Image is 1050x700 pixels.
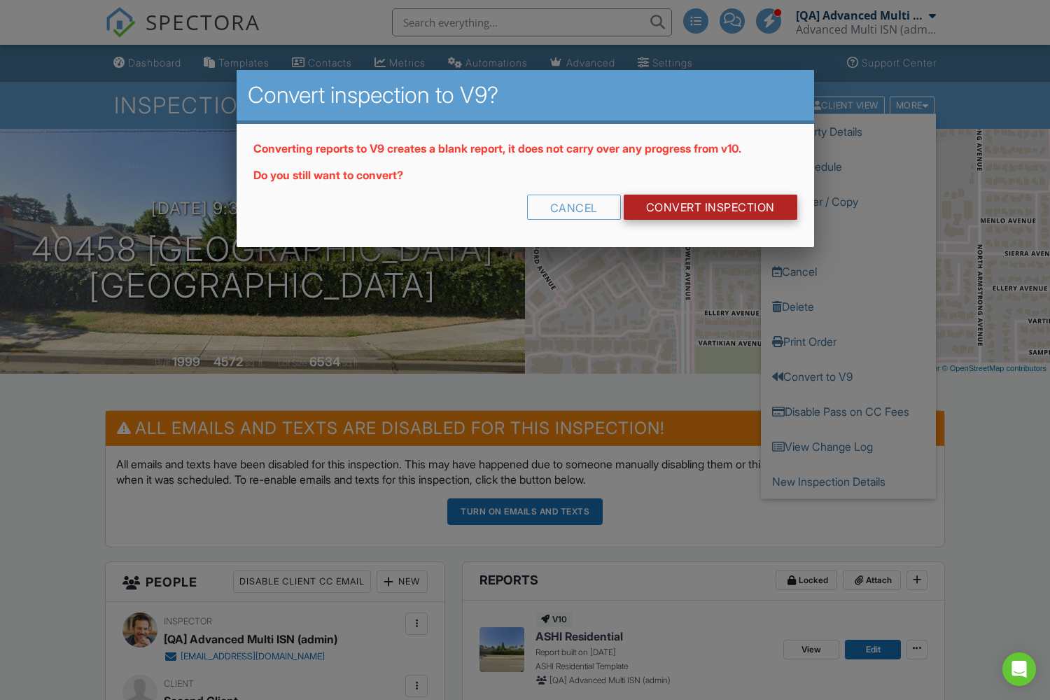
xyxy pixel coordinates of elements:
div: Open Intercom Messenger [1002,652,1036,686]
a: CONVERT INSPECTION [624,195,797,220]
p: Do you still want to convert? [253,167,797,183]
div: Cancel [527,195,621,220]
h2: Convert inspection to V9? [248,81,803,109]
p: Converting reports to V9 creates a blank report, it does not carry over any progress from v10. [253,141,797,156]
